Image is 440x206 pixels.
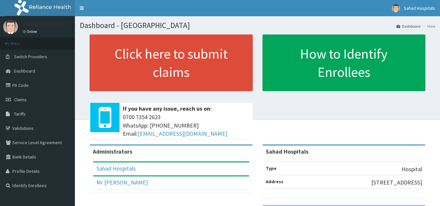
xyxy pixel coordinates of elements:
[421,23,435,29] li: Here
[90,34,253,91] a: Click here to submit claims
[14,97,27,103] span: Claims
[14,111,26,117] span: Tariffs
[266,148,308,155] strong: Sahad Hospitals
[123,113,249,138] span: 0700 7354 2623 WhatsApp: [PHONE_NUMBER] Email:
[96,179,148,186] a: Mr [PERSON_NAME]
[371,178,422,187] p: [STREET_ADDRESS]
[404,5,435,11] span: Sahad Hospitals
[96,165,136,172] a: Sahad Hospitals
[23,21,64,27] p: Sahad Hospitals
[266,165,277,171] b: Type
[392,4,400,12] img: User Image
[402,165,422,173] p: Hospital
[3,20,18,34] img: User Image
[93,148,132,155] b: Administrators
[263,34,426,91] a: How to Identify Enrollees
[123,105,212,112] b: If you have any issue, reach us on:
[396,23,420,29] a: Dashboard
[138,130,227,137] a: [EMAIL_ADDRESS][DOMAIN_NAME]
[266,179,283,185] b: Address
[14,54,47,60] span: Switch Providers
[14,68,35,74] span: Dashboard
[23,29,38,34] a: Online
[80,21,435,30] h1: Dashboard - [GEOGRAPHIC_DATA]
